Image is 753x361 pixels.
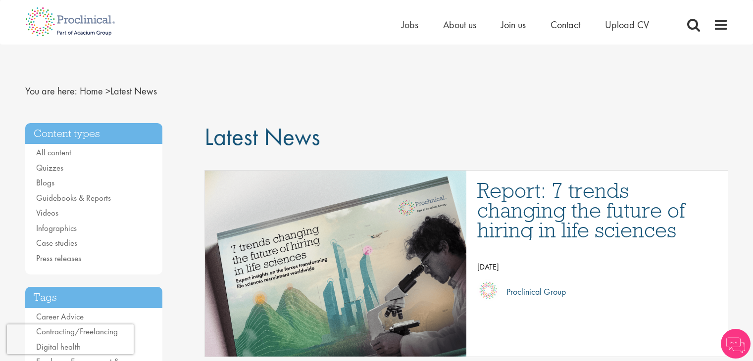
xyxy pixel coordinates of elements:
[477,180,718,240] a: Report: 7 trends changing the future of hiring in life sciences
[36,253,81,264] a: Press releases
[205,171,466,357] a: Link to a post
[204,121,320,152] span: Latest News
[402,18,418,31] a: Jobs
[25,123,163,144] h3: Content types
[80,85,157,97] span: Latest News
[499,284,566,299] p: Proclinical Group
[36,192,111,203] a: Guidebooks & Reports
[36,311,84,322] a: Career Advice
[443,18,476,31] a: About us
[36,162,63,173] a: Quizzes
[25,287,163,308] h3: Tags
[7,324,134,354] iframe: reCAPTCHA
[105,85,110,97] span: >
[25,85,77,97] span: You are here:
[36,147,71,158] a: All content
[36,207,58,218] a: Videos
[36,223,77,233] a: Infographics
[551,18,580,31] a: Contact
[477,279,499,301] img: Proclinical Group
[501,18,526,31] a: Join us
[477,260,718,274] p: [DATE]
[36,237,77,248] a: Case studies
[477,279,718,304] a: Proclinical Group Proclinical Group
[721,329,751,359] img: Chatbot
[605,18,649,31] a: Upload CV
[80,85,103,97] a: breadcrumb link to Home
[36,177,54,188] a: Blogs
[170,171,501,357] img: Proclinical: Life sciences hiring trends report 2025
